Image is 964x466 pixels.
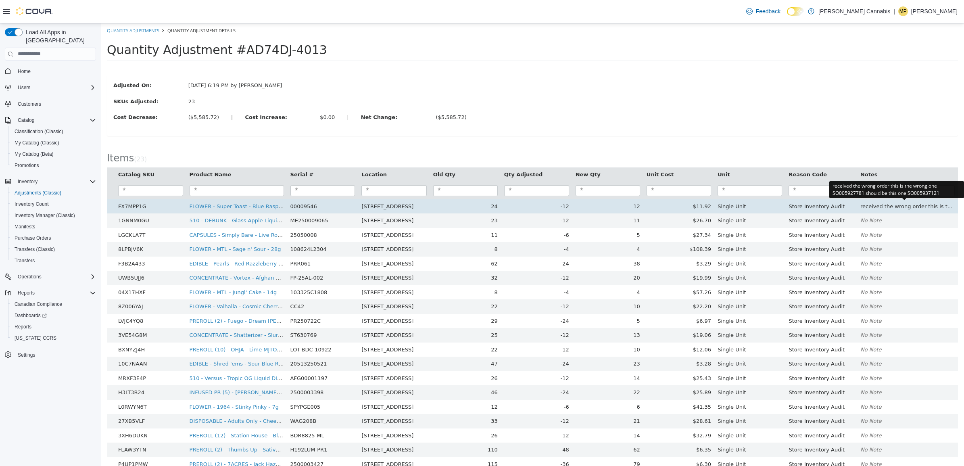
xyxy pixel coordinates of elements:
a: DISPOSABLE - Adults Only - Cheeky Cherry NSFW Liquid Diamond - 1g [89,395,273,401]
td: Single Unit [613,219,684,233]
td: -24 [400,362,472,376]
button: Old Qty [332,147,356,155]
td: PRR061 [186,233,258,248]
span: My Catalog (Beta) [15,151,54,157]
td: Store Inventory Audit [684,362,756,376]
a: Inventory Count [11,199,52,209]
span: Reports [11,322,96,332]
span: [STREET_ADDRESS] [261,209,313,215]
label: Cost Decrease: [6,90,81,98]
td: 5 [472,205,543,219]
span: [STREET_ADDRESS] [261,352,313,358]
span: My Catalog (Beta) [11,149,96,159]
span: Items [6,129,33,140]
td: Store Inventory Audit [684,333,756,348]
button: Customers [2,98,99,110]
td: ST630769 [186,305,258,319]
td: 8 [329,262,400,276]
button: Transfers (Classic) [8,244,99,255]
td: 22 [329,276,400,290]
label: Cost Increase: [138,90,213,98]
a: 510 - DEBUNK - Glass Apple Liquid Diamonds -1g [89,194,218,200]
td: 22 [472,362,543,376]
button: Catalog [2,115,99,126]
td: Single Unit [613,333,684,348]
td: $3.28 [543,333,613,348]
td: ME250009065 [186,190,258,205]
span: Inventory [18,178,38,185]
a: Promotions [11,161,42,170]
span: Inventory Manager (Classic) [15,212,75,219]
button: Unit [617,147,630,155]
span: Manifests [11,222,96,232]
td: -12 [400,276,472,290]
td: 108624L2304 [186,219,258,233]
td: Single Unit [613,290,684,305]
td: Single Unit [613,176,684,190]
button: Canadian Compliance [8,299,99,310]
td: Single Unit [613,205,684,219]
a: Dashboards [8,310,99,321]
td: $57.26 [543,262,613,276]
a: EDIBLE - Shred 'ems - Sour Blue Razzberry - 4 pc [89,337,217,343]
a: FLOWER - MTL - Jungl' Cake - 14g [89,266,176,272]
td: 13 [472,305,543,319]
a: Quantity Adjustments [6,4,58,10]
span: Dashboards [11,311,96,320]
span: [STREET_ADDRESS] [261,337,313,343]
a: Adjustments (Classic) [11,188,65,198]
div: [DATE] 6:19 PM by [PERSON_NAME] [81,58,223,66]
td: 20 [472,247,543,262]
p: | [893,6,895,16]
button: Catalog [15,115,38,125]
span: Load All Apps in [GEOGRAPHIC_DATA] [23,28,96,44]
img: Cova [16,7,52,15]
span: MP [899,6,907,16]
a: FLOWER - Valhalla - Cosmic Cherry - 3.5g [89,280,197,286]
a: My Catalog (Beta) [11,149,57,159]
td: L0RWYN6T [14,376,86,391]
button: Reports [2,287,99,299]
td: received the wrong order this is the wrong one SO005927781 should be this one SO005937121 [756,176,857,190]
span: Promotions [11,161,96,170]
td: $12.06 [543,319,613,334]
td: -12 [400,176,472,190]
span: [STREET_ADDRESS] [261,266,313,272]
td: 24 [329,176,400,190]
a: Dashboards [11,311,50,320]
td: F3B2A433 [14,233,86,248]
span: Classification (Classic) [11,127,96,136]
span: Home [15,66,96,76]
td: $19.99 [543,247,613,262]
td: -24 [400,233,472,248]
span: Inventory [15,177,96,186]
td: Store Inventory Audit [684,190,756,205]
span: [STREET_ADDRESS] [261,323,313,329]
label: SKUs Adjusted: [6,74,81,82]
td: Store Inventory Audit [684,290,756,305]
td: 11 [329,205,400,219]
em: No Note [760,194,781,200]
td: 20513250521 [186,333,258,348]
td: $22.20 [543,276,613,290]
span: [STREET_ADDRESS] [261,251,313,257]
span: Quantity Adjustment #AD74DJ-4013 [6,19,226,33]
button: Catalog SKU [17,147,55,155]
td: 12 [329,376,400,391]
label: | [240,90,254,98]
a: Home [15,67,34,76]
td: $25.89 [543,362,613,376]
td: 26 [329,348,400,362]
td: -24 [400,290,472,305]
span: Promotions [15,162,39,169]
span: [STREET_ADDRESS] [261,295,313,301]
td: MRXF3E4P [14,348,86,362]
span: Catalog [18,117,34,123]
td: Store Inventory Audit [684,348,756,362]
span: Classification (Classic) [15,128,63,135]
td: 4 [472,262,543,276]
em: No Note [760,209,781,215]
td: Store Inventory Audit [684,276,756,290]
td: 23 [329,190,400,205]
td: Single Unit [613,319,684,334]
